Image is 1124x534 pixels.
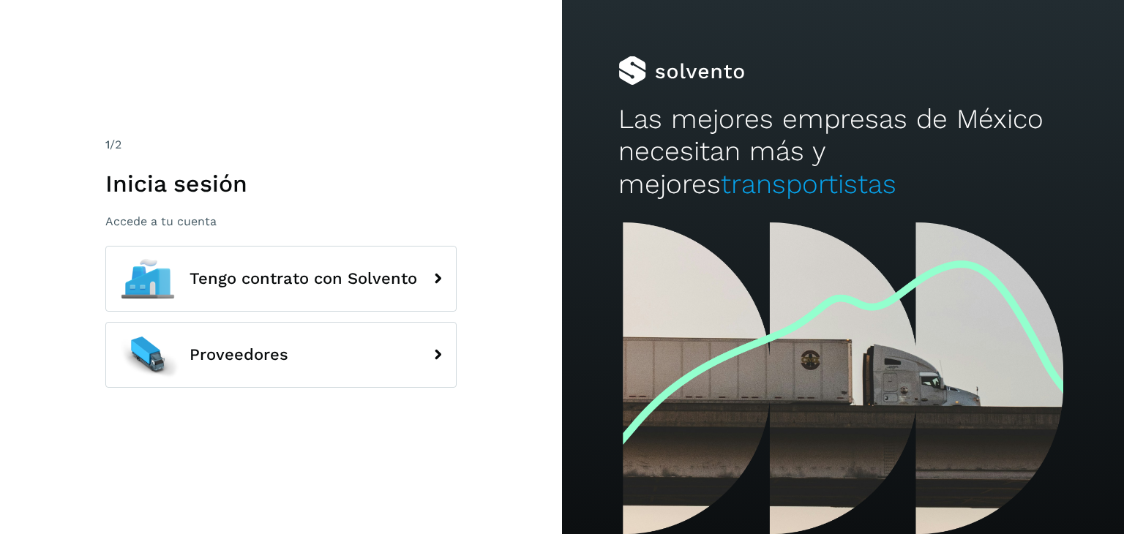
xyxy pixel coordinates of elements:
button: Tengo contrato con Solvento [105,246,457,312]
span: Tengo contrato con Solvento [190,270,417,287]
div: /2 [105,136,457,154]
span: 1 [105,138,110,151]
h2: Las mejores empresas de México necesitan más y mejores [618,103,1068,200]
button: Proveedores [105,322,457,388]
span: transportistas [721,168,896,200]
h1: Inicia sesión [105,170,457,198]
span: Proveedores [190,346,288,364]
p: Accede a tu cuenta [105,214,457,228]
